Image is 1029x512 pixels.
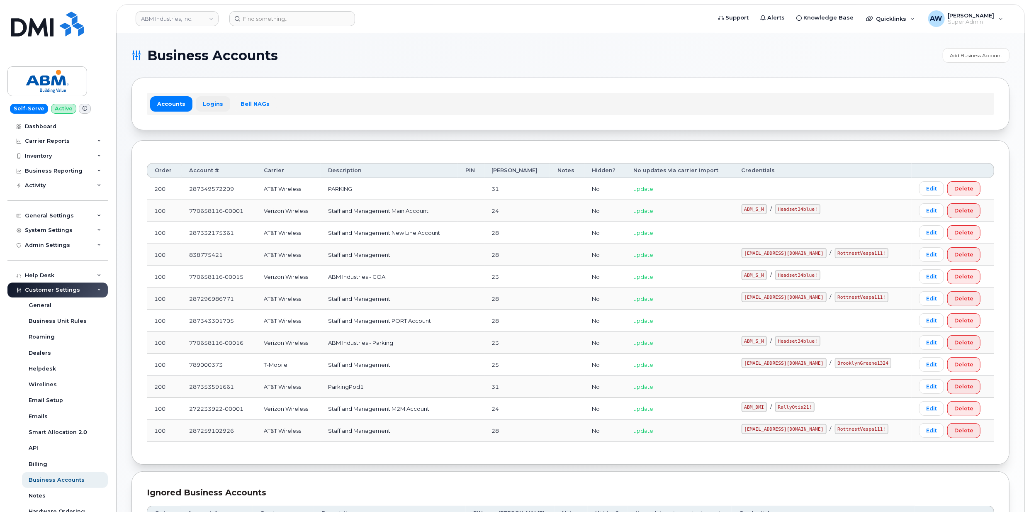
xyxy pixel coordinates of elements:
td: 770658116-00015 [182,266,256,288]
span: / [770,205,772,212]
td: ABM Industries - COA [321,266,458,288]
td: 287332175361 [182,222,256,244]
span: Delete [954,251,973,258]
td: Staff and Management Main Account [321,200,458,222]
td: 23 [484,332,550,354]
td: 770658116-00016 [182,332,256,354]
td: 100 [147,420,182,442]
td: ABM Industries - Parking [321,332,458,354]
td: 24 [484,200,550,222]
span: update [634,229,654,236]
button: Delete [947,313,980,328]
span: Delete [954,295,973,302]
code: Headset34blue! [775,336,820,346]
a: Edit [919,247,944,262]
a: Edit [919,357,944,372]
code: RottnestVespa111! [835,248,889,258]
th: [PERSON_NAME] [484,163,550,178]
span: Delete [954,361,973,368]
span: / [830,293,832,300]
td: Staff and Management [321,288,458,310]
code: RottnestVespa111! [835,424,889,434]
span: / [830,359,832,366]
span: Delete [954,273,973,280]
td: 28 [484,420,550,442]
td: 789000373 [182,354,256,376]
td: Staff and Management [321,420,458,442]
span: update [634,317,654,324]
span: update [634,339,654,346]
span: update [634,383,654,390]
code: Headset34blue! [775,270,820,280]
td: No [584,200,626,222]
td: No [584,354,626,376]
span: Business Accounts [147,49,278,62]
td: No [584,244,626,266]
td: 200 [147,178,182,200]
span: update [634,427,654,434]
td: 287343301705 [182,310,256,332]
span: Delete [954,383,973,390]
span: Delete [954,229,973,236]
span: / [830,425,832,432]
td: No [584,332,626,354]
td: 31 [484,376,550,398]
td: Verizon Wireless [256,332,320,354]
td: 100 [147,244,182,266]
td: Verizon Wireless [256,398,320,420]
a: Edit [919,379,944,394]
td: 100 [147,266,182,288]
code: ABM_S_M [742,270,767,280]
td: 838775421 [182,244,256,266]
a: Edit [919,401,944,416]
a: Bell NAGs [234,96,277,111]
span: Delete [954,405,973,412]
th: Carrier [256,163,320,178]
a: Edit [919,181,944,196]
button: Delete [947,247,980,262]
td: 100 [147,288,182,310]
td: Verizon Wireless [256,266,320,288]
a: Edit [919,313,944,328]
button: Delete [947,335,980,350]
td: 100 [147,310,182,332]
span: Delete [954,427,973,434]
td: 100 [147,222,182,244]
td: No [584,178,626,200]
td: 28 [484,288,550,310]
span: update [634,295,654,302]
td: No [584,288,626,310]
span: Delete [954,339,973,346]
code: [EMAIL_ADDRESS][DOMAIN_NAME] [742,292,827,302]
code: BrooklynGreene1324 [835,358,891,368]
th: Description [321,163,458,178]
td: T-Mobile [256,354,320,376]
th: Account # [182,163,256,178]
span: update [634,207,654,214]
span: update [634,273,654,280]
td: ParkingPod1 [321,376,458,398]
th: Notes [550,163,584,178]
a: Logins [196,96,230,111]
button: Delete [947,225,980,240]
span: / [770,403,772,410]
span: update [634,361,654,368]
td: No [584,266,626,288]
td: AT&T Wireless [256,420,320,442]
td: AT&T Wireless [256,288,320,310]
td: PARKING [321,178,458,200]
td: No [584,398,626,420]
td: 100 [147,200,182,222]
button: Delete [947,423,980,438]
th: PIN [458,163,484,178]
span: update [634,185,654,192]
td: Staff and Management [321,244,458,266]
td: 100 [147,332,182,354]
td: 25 [484,354,550,376]
td: 287259102926 [182,420,256,442]
td: No [584,376,626,398]
td: 28 [484,310,550,332]
td: 28 [484,244,550,266]
td: No [584,310,626,332]
td: 287296986771 [182,288,256,310]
